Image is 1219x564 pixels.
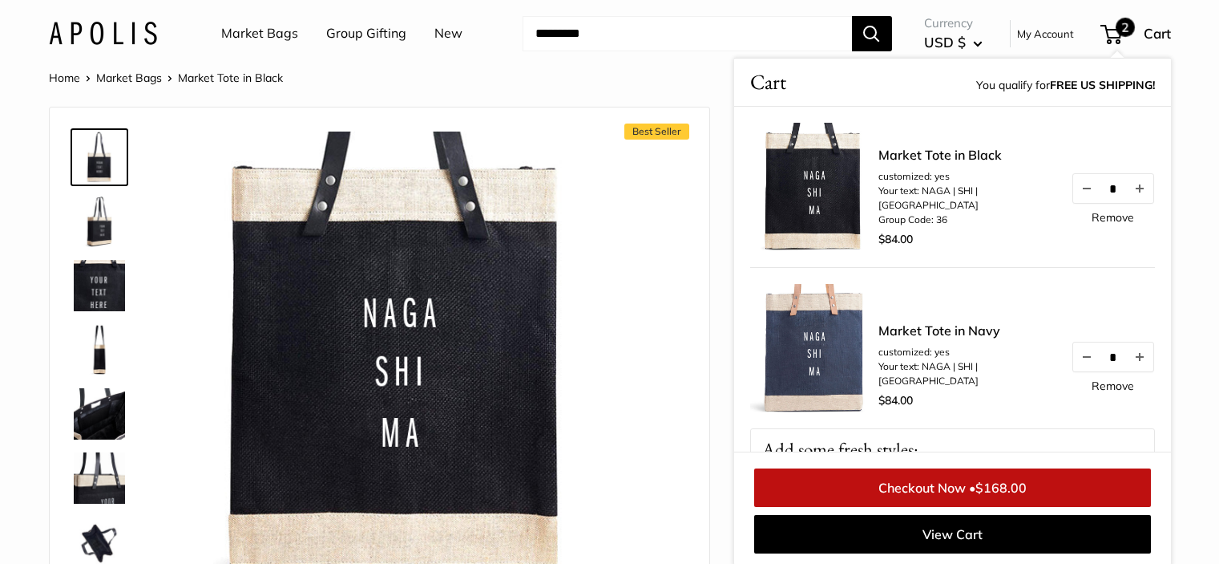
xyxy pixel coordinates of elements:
[924,34,966,51] span: USD $
[71,449,128,507] a: description_Super soft long leather handles.
[878,393,913,408] span: $84.00
[751,429,1154,470] p: Add some fresh styles:
[750,123,878,251] img: description_Make it yours with custom text.
[878,213,1055,227] li: Group Code: 36
[1092,380,1134,392] a: Remove
[878,169,1055,184] li: customized: yes
[976,75,1155,98] span: You qualify for
[49,71,80,85] a: Home
[1017,24,1074,43] a: My Account
[178,71,283,85] span: Market Tote in Black
[1092,212,1134,223] a: Remove
[750,284,878,412] img: Market Tote in Navy
[74,196,125,247] img: Market Tote in Black
[74,260,125,311] img: description_Custom printed text with eco-friendly ink.
[878,232,913,246] span: $84.00
[71,385,128,443] a: description_Inner pocket good for daily drivers.
[878,359,1055,388] li: Your text: NAGA | SHI | [GEOGRAPHIC_DATA]
[96,71,162,85] a: Market Bags
[754,515,1151,554] a: View Cart
[1072,174,1100,203] button: Decrease quantity by 1
[71,193,128,250] a: Market Tote in Black
[1125,174,1152,203] button: Increase quantity by 1
[750,67,786,98] span: Cart
[878,321,1055,340] a: Market Tote in Navy
[1116,18,1135,37] span: 2
[975,480,1027,496] span: $168.00
[74,388,125,440] img: description_Inner pocket good for daily drivers.
[1050,78,1155,92] strong: FREE US SHIPPING!
[624,124,689,140] span: Best Seller
[878,345,1055,359] li: customized: yes
[71,321,128,379] a: Market Tote in Black
[74,132,125,183] img: description_Make it yours with custom text.
[852,16,892,51] button: Search
[1100,181,1125,195] input: Quantity
[754,469,1151,507] a: Checkout Now •$168.00
[221,22,298,46] a: Market Bags
[71,128,128,186] a: description_Make it yours with custom text.
[1072,343,1100,371] button: Decrease quantity by 1
[49,67,283,88] nav: Breadcrumb
[74,324,125,375] img: Market Tote in Black
[326,22,406,46] a: Group Gifting
[434,22,462,46] a: New
[878,145,1055,164] a: Market Tote in Black
[878,184,1055,213] li: Your text: NAGA | SHI | [GEOGRAPHIC_DATA]
[924,12,983,34] span: Currency
[74,452,125,504] img: description_Super soft long leather handles.
[1100,350,1125,363] input: Quantity
[49,22,157,45] img: Apolis
[523,16,852,51] input: Search...
[1102,21,1171,47] a: 2 Cart
[1144,25,1171,42] span: Cart
[1125,343,1152,371] button: Increase quantity by 1
[924,30,983,55] button: USD $
[71,257,128,314] a: description_Custom printed text with eco-friendly ink.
